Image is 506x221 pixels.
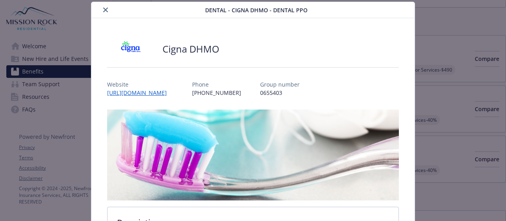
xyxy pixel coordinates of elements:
p: Phone [192,80,241,89]
span: Dental - Cigna DHMO - Dental PPO [205,6,308,14]
p: [PHONE_NUMBER] [192,89,241,97]
p: Group number [260,80,300,89]
img: banner [107,110,398,200]
h2: Cigna DHMO [162,42,219,56]
img: CIGNA [107,37,155,61]
button: close [101,5,110,15]
p: 0655403 [260,89,300,97]
p: Website [107,80,173,89]
a: [URL][DOMAIN_NAME] [107,89,173,96]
